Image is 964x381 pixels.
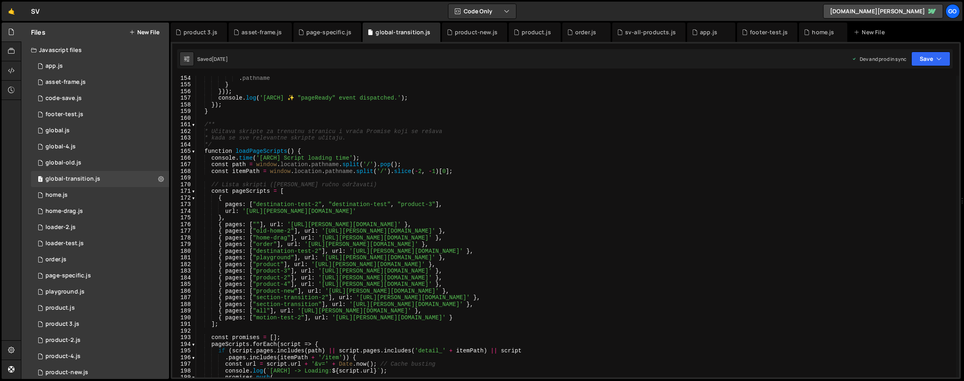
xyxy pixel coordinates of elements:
[172,121,196,128] div: 161
[31,58,169,74] div: 14248/38152.js
[172,155,196,162] div: 166
[854,28,888,36] div: New File
[172,275,196,281] div: 184
[945,4,960,19] a: go
[45,208,83,215] div: home-drag.js
[575,28,596,36] div: order.js
[31,28,45,37] h2: Files
[31,171,169,187] div: 14248/41685.js
[45,288,85,296] div: playground.js
[172,201,196,208] div: 173
[31,284,169,300] div: 14248/36733.js
[625,28,676,36] div: sv-all-products.js
[172,288,196,295] div: 186
[172,75,196,82] div: 154
[172,374,196,381] div: 199
[31,364,169,381] div: 14248/39945.js
[172,254,196,261] div: 181
[172,142,196,148] div: 164
[45,111,83,118] div: footer-test.js
[45,369,88,376] div: product-new.js
[172,268,196,275] div: 183
[172,128,196,135] div: 162
[45,127,70,134] div: global.js
[45,224,76,231] div: loader-2.js
[172,261,196,268] div: 182
[172,135,196,142] div: 163
[45,62,63,70] div: app.js
[31,332,169,348] div: 14248/37103.js
[750,28,788,36] div: footer-test.js
[812,28,834,36] div: home.js
[172,148,196,155] div: 165
[129,29,159,35] button: New File
[172,368,196,375] div: 198
[172,108,196,115] div: 159
[31,6,39,16] div: SV
[376,28,430,36] div: global-transition.js
[31,316,169,332] div: 14248/37239.js
[172,348,196,354] div: 195
[172,294,196,301] div: 187
[172,175,196,181] div: 169
[306,28,352,36] div: page-specific.js
[242,28,282,36] div: asset-frame.js
[172,235,196,242] div: 178
[45,159,81,167] div: global-old.js
[31,235,169,252] div: 14248/42454.js
[31,155,169,171] div: 14248/37414.js
[45,272,91,279] div: page-specific.js
[172,161,196,168] div: 167
[172,88,196,95] div: 156
[31,203,169,219] div: 14248/40457.js
[31,348,169,364] div: 14248/38114.js
[212,56,228,62] div: [DATE]
[45,337,81,344] div: product-2.js
[45,192,68,199] div: home.js
[45,79,86,86] div: asset-frame.js
[172,221,196,228] div: 176
[172,314,196,321] div: 190
[21,42,169,58] div: Javascript files
[172,168,196,175] div: 168
[172,181,196,188] div: 170
[172,301,196,308] div: 188
[2,2,21,21] a: 🤙
[31,187,169,203] div: 14248/38890.js
[172,195,196,202] div: 172
[522,28,551,36] div: product.js
[31,268,169,284] div: 14248/37746.js
[45,143,76,150] div: global-4.js
[31,139,169,155] div: 14248/38116.js
[172,228,196,235] div: 177
[172,214,196,221] div: 175
[31,219,169,235] div: 14248/42526.js
[911,52,950,66] button: Save
[172,95,196,102] div: 157
[172,248,196,255] div: 180
[455,28,497,36] div: product-new.js
[823,4,943,19] a: [DOMAIN_NAME][PERSON_NAME]
[45,304,75,312] div: product.js
[38,177,43,183] span: 1
[172,188,196,195] div: 171
[45,240,84,247] div: loader-test.js
[172,241,196,248] div: 179
[700,28,717,36] div: app.js
[45,256,66,263] div: order.js
[197,56,228,62] div: Saved
[31,300,169,316] div: 14248/37029.js
[172,102,196,108] div: 158
[172,281,196,288] div: 185
[172,341,196,348] div: 194
[172,354,196,361] div: 196
[172,321,196,328] div: 191
[184,28,217,36] div: product 3.js
[448,4,516,19] button: Code Only
[45,175,100,183] div: global-transition.js
[31,123,169,139] div: 14248/37799.js
[172,81,196,88] div: 155
[172,208,196,215] div: 174
[31,106,169,123] div: 14248/44462.js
